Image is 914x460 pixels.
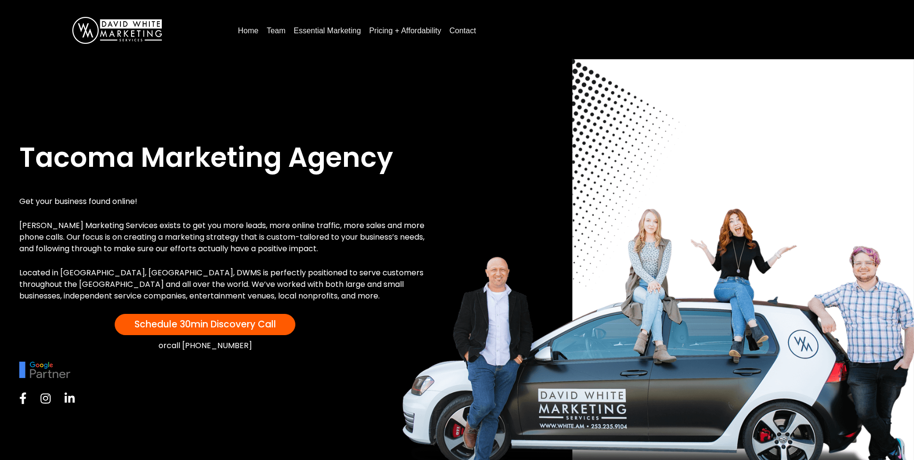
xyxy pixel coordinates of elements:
[19,365,70,373] picture: google-partner
[19,196,429,207] p: Get your business found online!
[365,23,445,39] a: Pricing + Affordability
[167,340,252,351] a: call [PHONE_NUMBER]
[263,23,289,39] a: Team
[234,23,895,39] nav: Menu
[19,220,429,255] p: [PERSON_NAME] Marketing Services exists to get you more leads, more online traffic, more sales an...
[72,26,162,34] a: DavidWhite-Marketing-Logo
[19,362,70,378] img: google-partner
[19,138,393,176] span: Tacoma Marketing Agency
[72,17,162,44] img: DavidWhite-Marketing-Logo
[115,314,295,335] a: Schedule 30min Discovery Call
[19,267,429,302] p: Located in [GEOGRAPHIC_DATA], [GEOGRAPHIC_DATA], DWMS is perfectly positioned to serve customers ...
[19,340,391,352] div: or
[446,23,480,39] a: Contact
[234,23,263,39] a: Home
[290,23,365,39] a: Essential Marketing
[134,318,276,331] span: Schedule 30min Discovery Call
